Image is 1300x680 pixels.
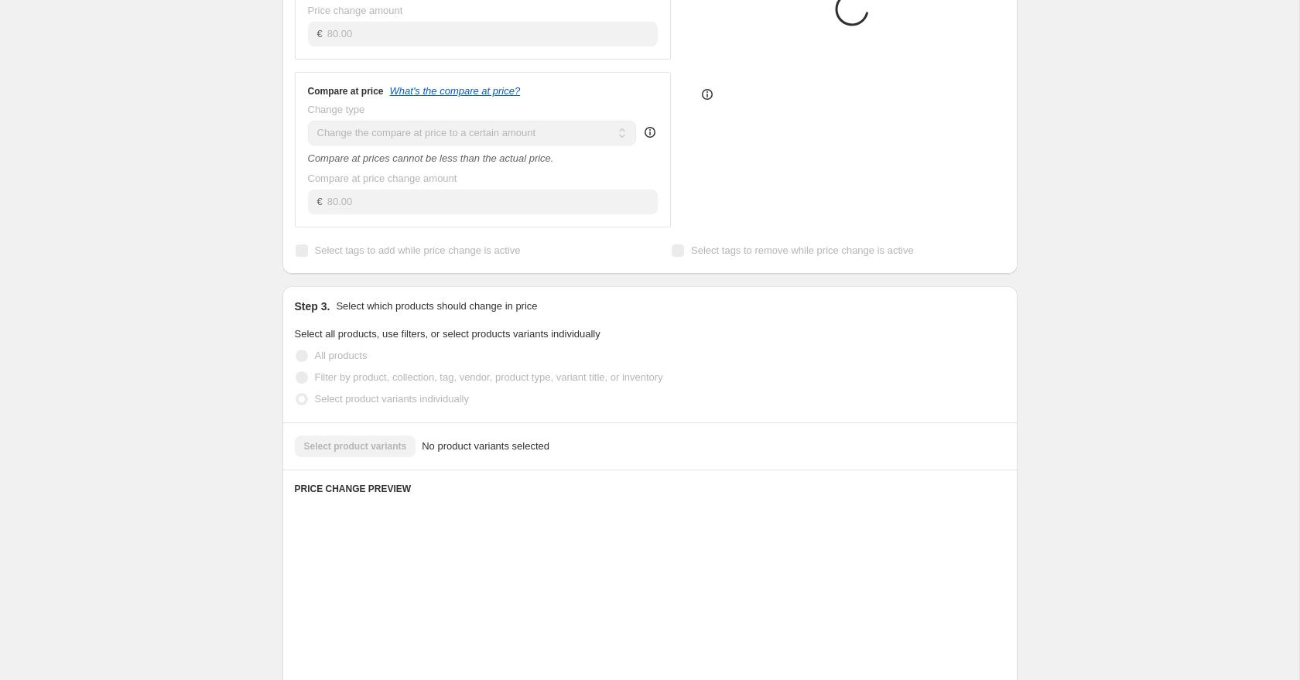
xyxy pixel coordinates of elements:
p: Select which products should change in price [336,299,537,314]
span: No product variants selected [422,439,549,454]
span: Compare at price change amount [308,173,457,184]
span: Select tags to remove while price change is active [691,244,914,256]
input: 80.00 [327,22,658,46]
h2: Step 3. [295,299,330,314]
span: Filter by product, collection, tag, vendor, product type, variant title, or inventory [315,371,663,383]
span: All products [315,350,368,361]
span: Select product variants individually [315,393,469,405]
span: Price change amount [308,5,403,16]
span: Select all products, use filters, or select products variants individually [295,328,600,340]
span: € [317,196,323,207]
h6: PRICE CHANGE PREVIEW [295,483,1005,495]
span: Change type [308,104,365,115]
input: 80.00 [327,190,658,214]
span: € [317,28,323,39]
button: What's the compare at price? [390,85,521,97]
h3: Compare at price [308,85,384,97]
span: Select tags to add while price change is active [315,244,521,256]
i: Compare at prices cannot be less than the actual price. [308,152,554,164]
div: help [642,125,658,140]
